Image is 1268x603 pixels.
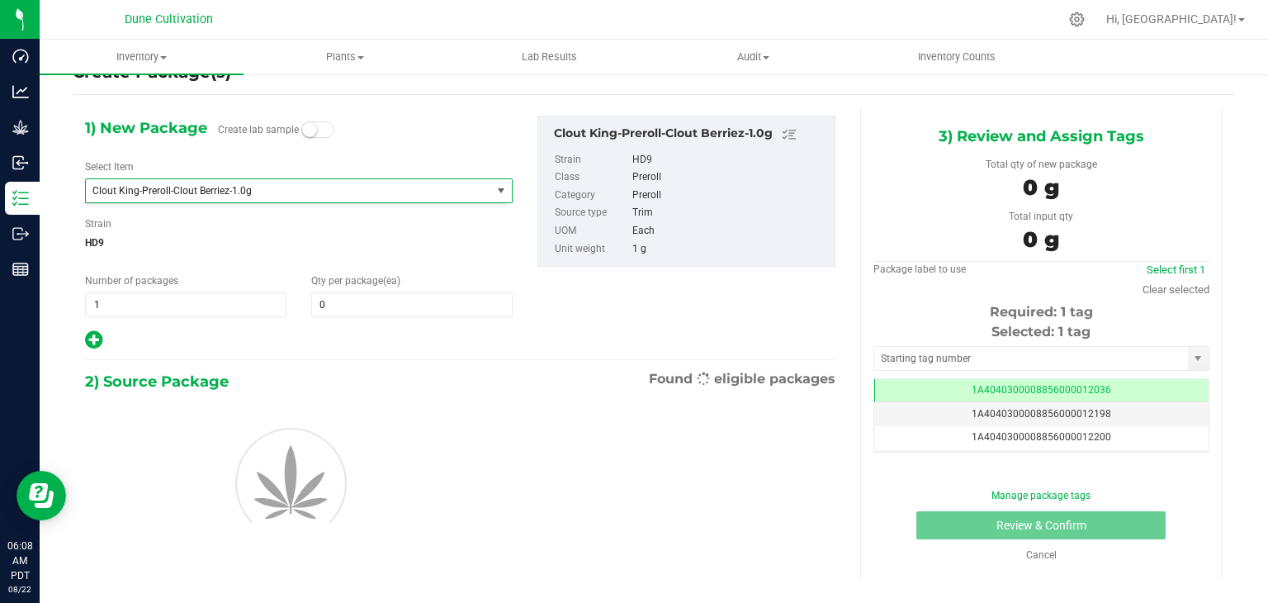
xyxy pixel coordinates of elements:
[12,226,29,242] inline-svg: Outbound
[991,324,1091,339] span: Selected: 1 tag
[555,169,629,187] label: Class
[972,384,1111,396] span: 1A4040300008856000012036
[17,471,66,520] iframe: Resource center
[649,369,835,389] span: Found eligible packages
[244,50,447,64] span: Plants
[85,159,134,174] label: Select Item
[244,40,447,74] a: Plants
[490,179,511,202] span: select
[447,40,651,74] a: Lab Results
[1026,549,1057,561] a: Cancel
[92,185,469,197] span: Clout King-Preroll-Clout Berriez-1.0g
[12,83,29,100] inline-svg: Analytics
[7,539,32,583] p: 06:08 AM PDT
[555,240,629,259] label: Unit weight
[12,48,29,64] inline-svg: Dashboard
[12,119,29,135] inline-svg: Grow
[990,304,1093,320] span: Required: 1 tag
[632,204,826,222] div: Trim
[555,187,629,205] label: Category
[632,187,826,205] div: Preroll
[1009,211,1073,222] span: Total input qty
[632,240,826,259] div: 1 g
[986,159,1097,170] span: Total qty of new package
[12,190,29,207] inline-svg: Inventory
[554,125,826,145] div: Clout King-Preroll-Clout Berriez-1.0g
[916,511,1166,539] button: Review & Confirm
[991,490,1091,501] a: Manage package tags
[218,117,299,142] label: Create lab sample
[855,40,1059,74] a: Inventory Counts
[40,40,244,74] a: Inventory
[632,169,826,187] div: Preroll
[652,50,854,64] span: Audit
[12,261,29,278] inline-svg: Reports
[125,12,213,26] span: Dune Cultivation
[1143,283,1209,296] a: Clear selected
[1106,12,1237,26] span: Hi, [GEOGRAPHIC_DATA]!
[40,50,244,64] span: Inventory
[632,222,826,240] div: Each
[1147,264,1205,276] a: Select first 1
[1023,226,1059,253] span: 0 g
[85,116,207,140] span: 1) New Package
[555,222,629,240] label: UOM
[555,151,629,169] label: Strain
[896,50,1018,64] span: Inventory Counts
[873,264,966,275] span: Package label to use
[7,583,32,596] p: 08/22
[874,347,1188,370] input: Starting tag number
[939,124,1144,149] span: 3) Review and Assign Tags
[555,204,629,222] label: Source type
[972,431,1111,443] span: 1A4040300008856000012200
[1188,347,1209,370] span: select
[1023,174,1059,201] span: 0 g
[632,151,826,169] div: HD9
[972,408,1111,420] span: 1A4040300008856000012198
[651,40,855,74] a: Audit
[12,154,29,171] inline-svg: Inbound
[499,50,599,64] span: Lab Results
[1067,12,1087,27] div: Manage settings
